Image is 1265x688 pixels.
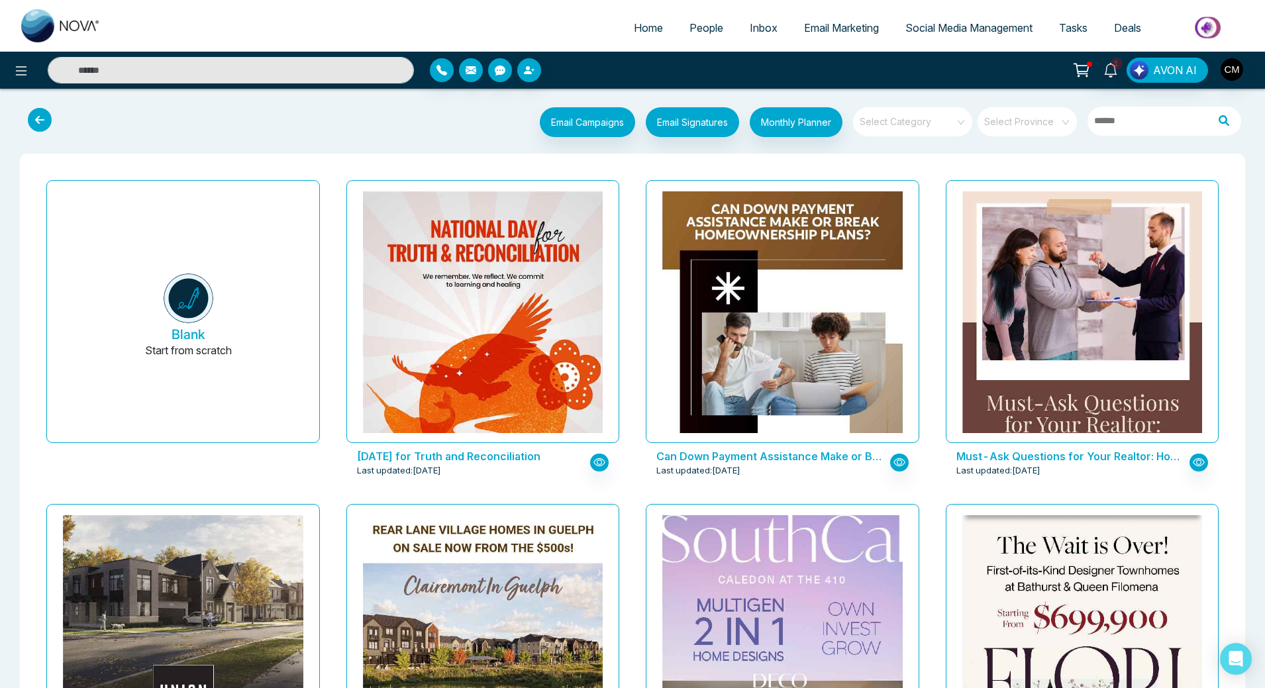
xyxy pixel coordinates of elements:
a: People [676,15,736,40]
div: Open Intercom Messenger [1220,643,1252,675]
a: Email Signatures [635,107,739,140]
button: Monthly Planner [750,107,842,137]
span: Email Marketing [804,21,879,34]
p: Start from scratch [145,342,232,374]
a: Email Marketing [791,15,892,40]
img: Market-place.gif [1161,13,1257,42]
a: Email Campaigns [529,115,635,128]
img: Nova CRM Logo [21,9,101,42]
button: AVON AI [1127,58,1208,83]
a: Monthly Planner [739,107,842,140]
span: AVON AI [1153,62,1197,78]
a: Social Media Management [892,15,1046,40]
span: Tasks [1059,21,1088,34]
button: BlankStart from scratch [68,191,309,442]
button: Email Campaigns [540,107,635,137]
img: novacrm [164,273,213,323]
a: Tasks [1046,15,1101,40]
span: Last updated: [DATE] [956,464,1040,477]
span: Home [634,21,663,34]
button: Email Signatures [646,107,739,137]
a: Deals [1101,15,1154,40]
p: Can Down Payment Assistance Make or Break Homeownership Plans? [656,448,883,464]
h5: Blank [172,326,205,342]
span: Social Media Management [905,21,1033,34]
span: People [689,21,723,34]
span: Last updated: [DATE] [357,464,441,477]
a: 1 [1095,58,1127,81]
span: 1 [1111,58,1123,70]
img: User Avatar [1221,58,1243,81]
img: Lead Flow [1130,61,1148,79]
span: Inbox [750,21,778,34]
span: Deals [1114,21,1141,34]
p: National Day for Truth and Reconciliation [357,448,583,464]
a: Home [621,15,676,40]
p: Must-Ask Questions for Your Realtor: How to Choose a True Partner [956,448,1183,464]
a: Inbox [736,15,791,40]
span: Last updated: [DATE] [656,464,740,477]
img: novacrm [242,191,723,491]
